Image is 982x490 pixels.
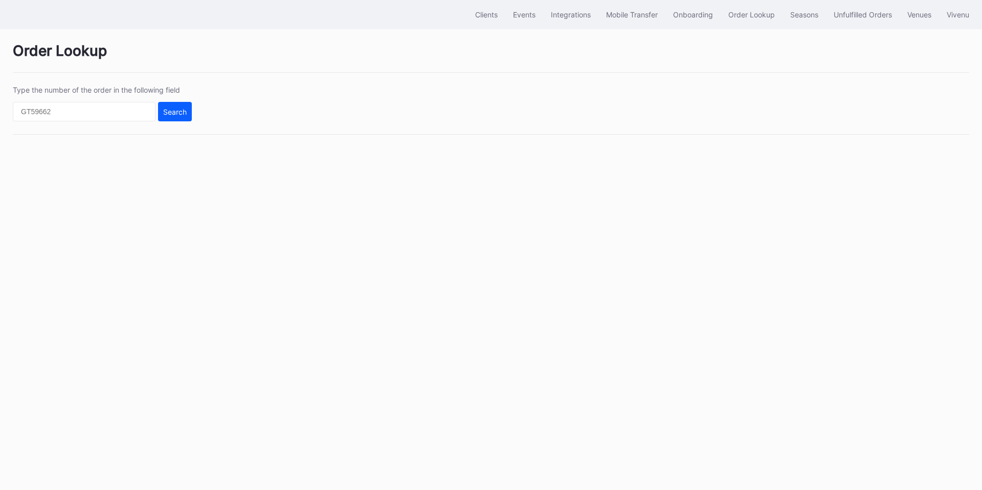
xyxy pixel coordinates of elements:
div: Clients [475,10,498,19]
button: Order Lookup [721,5,783,24]
button: Integrations [543,5,598,24]
div: Unfulfilled Orders [834,10,892,19]
div: Search [163,108,187,116]
div: Mobile Transfer [606,10,658,19]
button: Unfulfilled Orders [826,5,900,24]
button: Events [505,5,543,24]
button: Vivenu [939,5,977,24]
div: Order Lookup [13,42,969,73]
button: Seasons [783,5,826,24]
button: Onboarding [665,5,721,24]
div: Vivenu [947,10,969,19]
div: Venues [907,10,931,19]
div: Order Lookup [728,10,775,19]
input: GT59662 [13,102,155,121]
button: Venues [900,5,939,24]
div: Integrations [551,10,591,19]
div: Events [513,10,535,19]
div: Type the number of the order in the following field [13,86,192,94]
button: Mobile Transfer [598,5,665,24]
button: Clients [467,5,505,24]
div: Onboarding [673,10,713,19]
button: Search [158,102,192,121]
div: Seasons [790,10,818,19]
